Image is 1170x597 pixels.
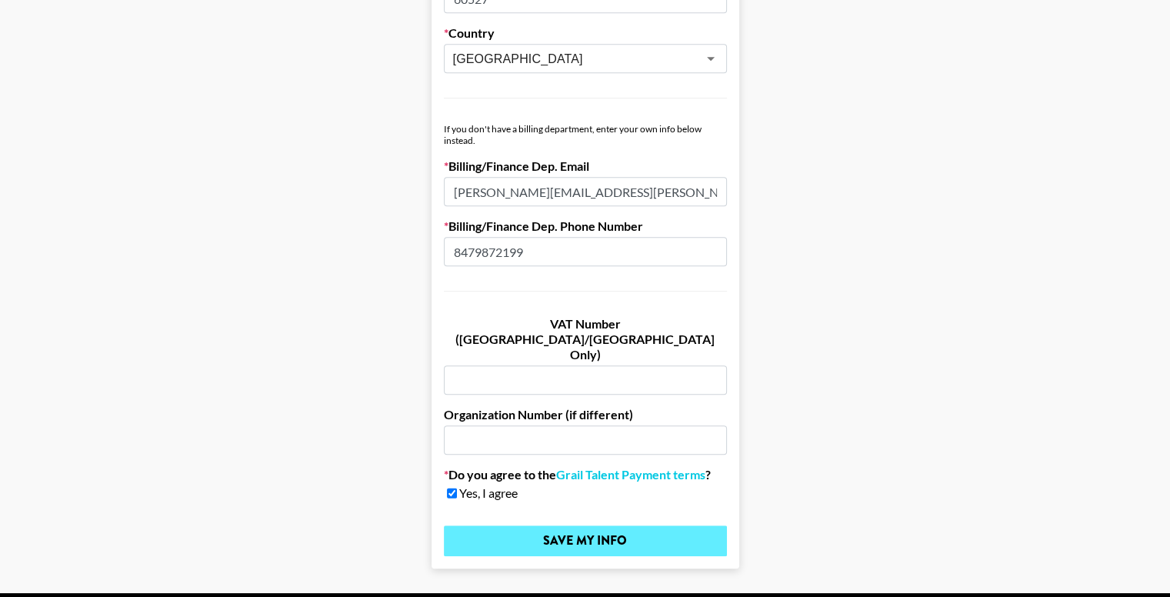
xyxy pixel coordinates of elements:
label: VAT Number ([GEOGRAPHIC_DATA]/[GEOGRAPHIC_DATA] Only) [444,316,727,362]
label: Do you agree to the ? [444,467,727,482]
input: Save My Info [444,525,727,556]
label: Billing/Finance Dep. Phone Number [444,218,727,234]
span: Yes, I agree [459,485,518,501]
label: Organization Number (if different) [444,407,727,422]
label: Country [444,25,727,41]
a: Grail Talent Payment terms [556,467,705,482]
label: Billing/Finance Dep. Email [444,158,727,174]
button: Open [700,48,722,69]
div: If you don't have a billing department, enter your own info below instead. [444,123,727,146]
